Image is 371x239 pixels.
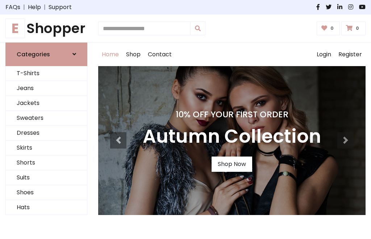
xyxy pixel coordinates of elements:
a: Jackets [6,96,87,111]
span: | [20,3,28,12]
a: Home [98,43,122,66]
h3: Autumn Collection [143,125,321,148]
a: Sweaters [6,111,87,126]
a: Shop [122,43,144,66]
a: Dresses [6,126,87,141]
a: Register [335,43,366,66]
a: Skirts [6,141,87,155]
a: FAQs [5,3,20,12]
a: Login [313,43,335,66]
h6: Categories [17,51,50,58]
a: T-Shirts [6,66,87,81]
a: Shop Now [212,157,252,172]
a: Contact [144,43,175,66]
a: 0 [317,21,340,35]
span: 0 [354,25,361,32]
a: Jeans [6,81,87,96]
h4: 10% Off Your First Order [143,109,321,119]
a: Hats [6,200,87,215]
h1: Shopper [5,20,87,37]
a: Shorts [6,155,87,170]
a: Support [49,3,72,12]
span: 0 [329,25,335,32]
a: Categories [5,42,87,66]
a: EShopper [5,20,87,37]
a: Suits [6,170,87,185]
a: Shoes [6,185,87,200]
a: Help [28,3,41,12]
span: E [5,19,25,38]
span: | [41,3,49,12]
a: 0 [341,21,366,35]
